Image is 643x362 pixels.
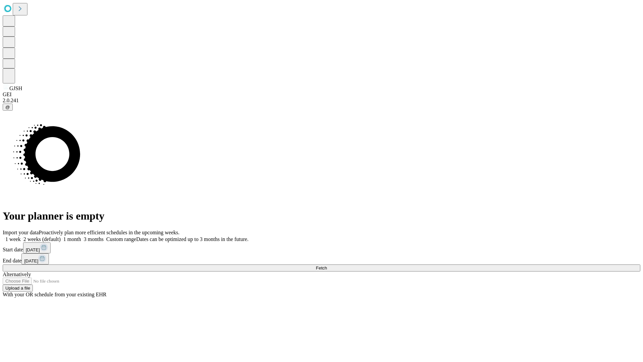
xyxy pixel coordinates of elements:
span: 1 week [5,236,21,242]
button: Fetch [3,264,640,271]
div: End date [3,253,640,264]
span: GJSH [9,85,22,91]
span: [DATE] [24,258,38,263]
span: Proactively plan more efficient schedules in the upcoming weeks. [39,230,180,235]
button: [DATE] [23,242,51,253]
span: Import your data [3,230,39,235]
span: Custom range [106,236,136,242]
button: [DATE] [21,253,49,264]
button: @ [3,104,13,111]
span: @ [5,105,10,110]
h1: Your planner is empty [3,210,640,222]
span: 2 weeks (default) [23,236,61,242]
span: [DATE] [26,247,40,252]
span: Fetch [316,265,327,270]
span: Alternatively [3,271,31,277]
div: GEI [3,92,640,98]
div: 2.0.241 [3,98,640,104]
span: 1 month [63,236,81,242]
div: Start date [3,242,640,253]
span: 3 months [84,236,103,242]
span: Dates can be optimized up to 3 months in the future. [136,236,248,242]
span: With your OR schedule from your existing EHR [3,292,106,297]
button: Upload a file [3,285,33,292]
